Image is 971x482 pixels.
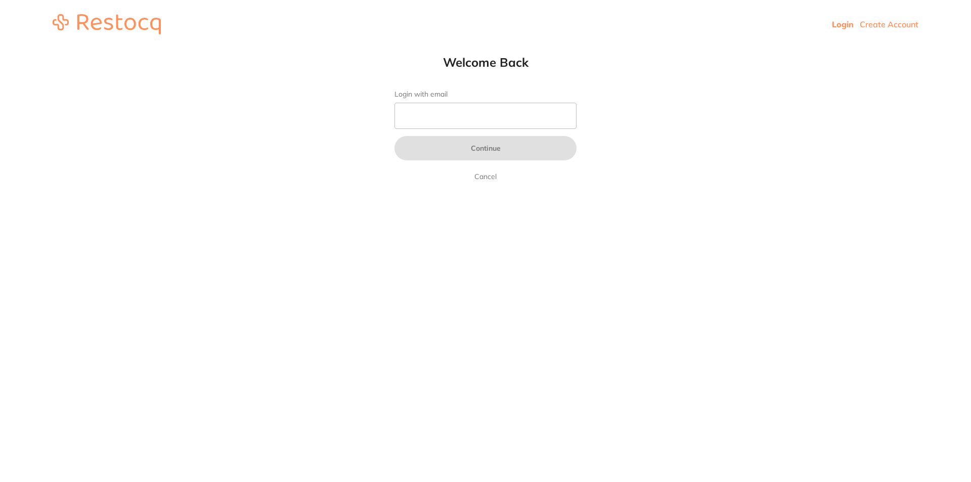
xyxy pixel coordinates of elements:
[832,19,854,29] a: Login
[394,90,577,99] label: Login with email
[374,55,597,70] h1: Welcome Back
[860,19,918,29] a: Create Account
[394,136,577,160] button: Continue
[53,14,161,34] img: restocq_logo.svg
[472,170,499,183] a: Cancel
